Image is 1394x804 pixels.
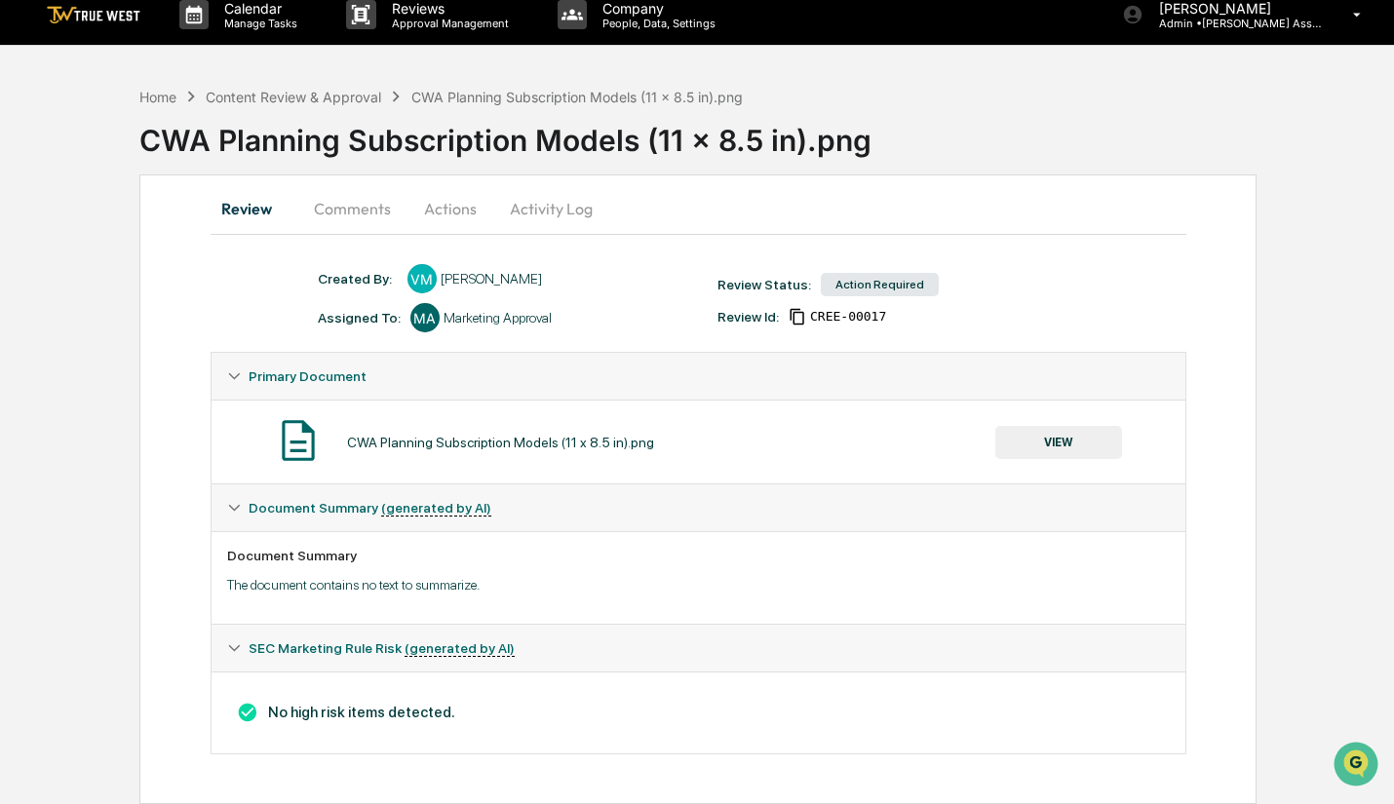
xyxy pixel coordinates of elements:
[12,238,134,273] a: 🖐️Preclearance
[821,273,939,296] div: Action Required
[587,17,725,30] p: People, Data, Settings
[209,17,307,30] p: Manage Tasks
[211,185,1186,232] div: secondary tabs example
[161,246,242,265] span: Attestations
[318,310,401,325] div: Assigned To:
[274,416,323,465] img: Document Icon
[407,264,437,293] div: VM
[410,303,440,332] div: MA
[39,283,123,302] span: Data Lookup
[1143,17,1325,30] p: Admin • [PERSON_NAME] Asset Management
[211,185,298,232] button: Review
[381,500,491,517] u: (generated by AI)
[717,277,811,292] div: Review Status:
[331,155,355,178] button: Start new chat
[249,640,515,656] span: SEC Marketing Rule Risk
[995,426,1122,459] button: VIEW
[405,640,515,657] u: (generated by AI)
[66,149,320,169] div: Start new chat
[227,702,1170,723] h3: No high risk items detected.
[19,41,355,72] p: How can we help?
[137,329,236,345] a: Powered byPylon
[298,185,407,232] button: Comments
[39,246,126,265] span: Preclearance
[441,271,542,287] div: [PERSON_NAME]
[139,89,176,105] div: Home
[206,89,381,105] div: Content Review & Approval
[66,169,247,184] div: We're available if you need us!
[212,671,1185,753] div: Document Summary (generated by AI)
[318,271,398,287] div: Created By: ‎ ‎
[212,625,1185,671] div: SEC Marketing Rule Risk (generated by AI)
[212,353,1185,400] div: Primary Document
[411,89,743,105] div: CWA Planning Subscription Models (11 x 8.5 in).png
[19,285,35,300] div: 🔎
[19,248,35,263] div: 🖐️
[249,500,491,516] span: Document Summary
[134,238,250,273] a: 🗄️Attestations
[249,368,367,384] span: Primary Document
[227,548,1170,563] div: Document Summary
[376,17,519,30] p: Approval Management
[810,309,886,325] span: 53cbaaa8-295f-4012-8f0d-7ebd7cae0994
[141,248,157,263] div: 🗄️
[212,484,1185,531] div: Document Summary (generated by AI)
[494,185,608,232] button: Activity Log
[139,107,1394,158] div: CWA Planning Subscription Models (11 x 8.5 in).png
[347,435,654,450] div: CWA Planning Subscription Models (11 x 8.5 in).png
[47,6,140,24] img: logo
[194,330,236,345] span: Pylon
[19,149,55,184] img: 1746055101610-c473b297-6a78-478c-a979-82029cc54cd1
[1332,740,1384,792] iframe: Open customer support
[444,310,552,325] div: Marketing Approval
[12,275,131,310] a: 🔎Data Lookup
[212,400,1185,483] div: Primary Document
[717,309,779,325] div: Review Id:
[227,577,1170,593] p: The document contains no text to summarize.
[407,185,494,232] button: Actions
[212,531,1185,624] div: Document Summary (generated by AI)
